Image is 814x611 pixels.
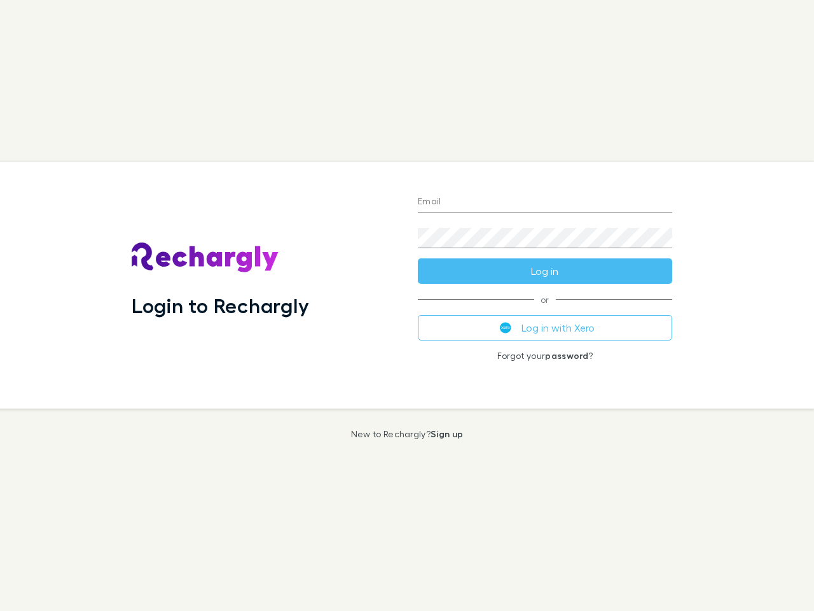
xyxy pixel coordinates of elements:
p: New to Rechargly? [351,429,464,439]
button: Log in [418,258,672,284]
button: Log in with Xero [418,315,672,341]
a: Sign up [431,428,463,439]
p: Forgot your ? [418,351,672,361]
img: Rechargly's Logo [132,242,279,273]
a: password [545,350,588,361]
img: Xero's logo [500,322,511,334]
h1: Login to Rechargly [132,293,309,318]
span: or [418,299,672,300]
